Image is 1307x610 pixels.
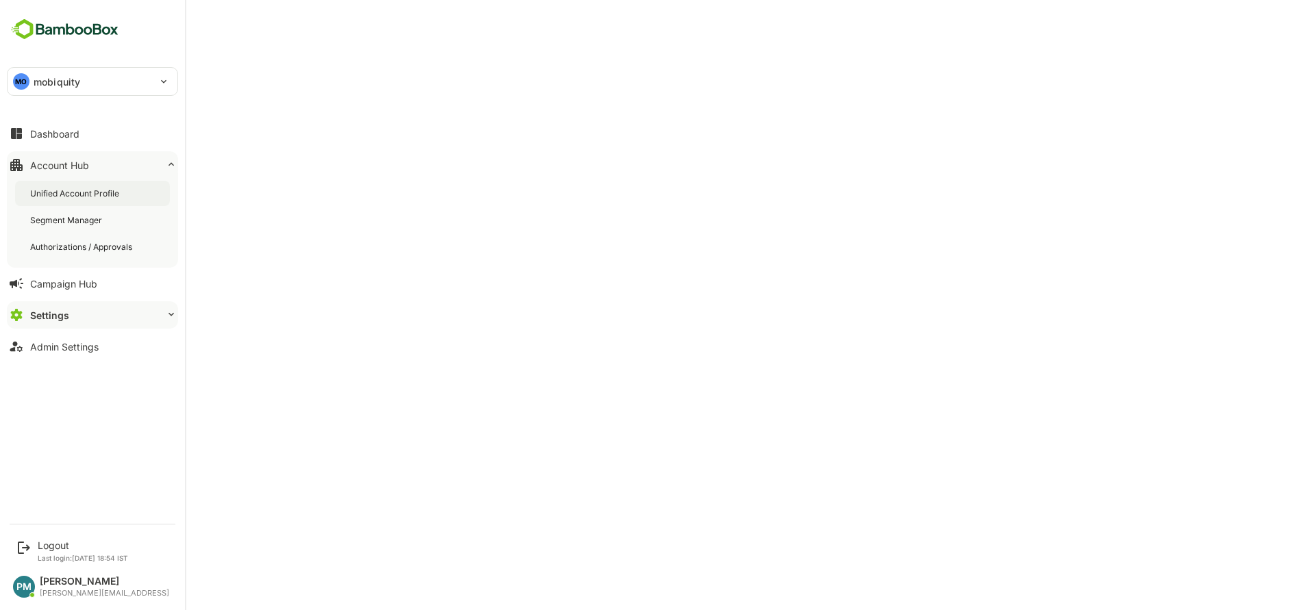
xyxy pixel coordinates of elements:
[38,554,128,562] p: Last login: [DATE] 18:54 IST
[7,270,178,297] button: Campaign Hub
[13,576,35,598] div: PM
[34,75,80,89] p: mobiquity
[7,151,178,179] button: Account Hub
[30,188,122,199] div: Unified Account Profile
[7,333,178,360] button: Admin Settings
[40,589,169,598] div: [PERSON_NAME][EMAIL_ADDRESS]
[30,214,105,226] div: Segment Manager
[7,301,178,329] button: Settings
[7,120,178,147] button: Dashboard
[30,309,69,321] div: Settings
[38,539,128,551] div: Logout
[13,73,29,90] div: MO
[7,16,123,42] img: BambooboxFullLogoMark.5f36c76dfaba33ec1ec1367b70bb1252.svg
[30,241,135,253] div: Authorizations / Approvals
[30,341,99,353] div: Admin Settings
[30,278,97,290] div: Campaign Hub
[8,68,177,95] div: MOmobiquity
[40,576,169,587] div: [PERSON_NAME]
[30,128,79,140] div: Dashboard
[30,160,89,171] div: Account Hub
